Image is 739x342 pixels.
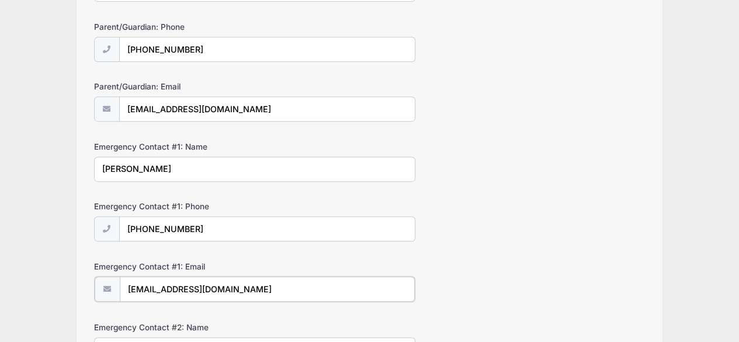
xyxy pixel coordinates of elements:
label: Parent/Guardian: Phone [94,21,278,33]
input: email@email.com [120,277,415,302]
label: Emergency Contact #2: Name [94,322,278,333]
label: Emergency Contact #1: Email [94,261,278,272]
input: (xxx) xxx-xxxx [119,216,415,241]
input: email@email.com [119,96,415,122]
label: Emergency Contact #1: Name [94,141,278,153]
label: Parent/Guardian: Email [94,81,278,92]
label: Emergency Contact #1: Phone [94,201,278,212]
input: (xxx) xxx-xxxx [119,37,415,62]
